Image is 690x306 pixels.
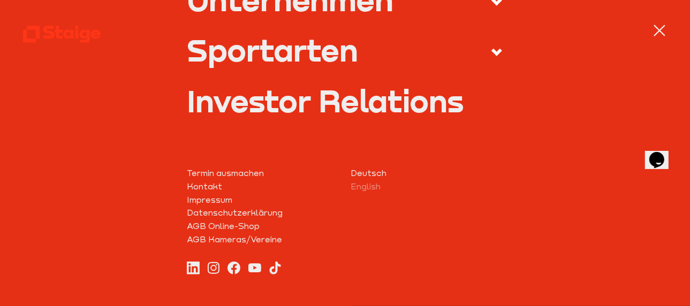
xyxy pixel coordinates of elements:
a: Kontakt [187,180,339,193]
a: Investor Relations [187,86,503,116]
a: AGB Online-Shop [187,219,339,233]
a: Termin ausmachen [187,166,339,180]
a: Impressum [187,193,339,206]
a: English [351,180,503,193]
a: Deutsch [351,166,503,180]
a: Datenschutzerklärung [187,206,339,219]
div: Sportarten [187,35,358,65]
a: AGB Kameras/Vereine [187,233,339,246]
iframe: chat widget [645,137,679,169]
